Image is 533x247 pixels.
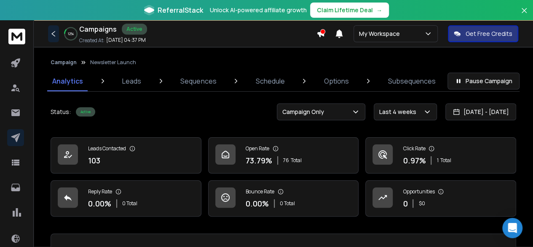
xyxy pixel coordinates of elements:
a: Schedule [251,71,290,91]
p: Get Free Credits [466,30,512,38]
span: 76 [283,157,289,164]
a: Open Rate73.79%76Total [208,137,359,174]
p: Unlock AI-powered affiliate growth [210,6,307,14]
p: Status: [51,108,71,116]
div: Active [76,107,95,117]
p: Sequences [180,76,216,86]
p: 0 [403,198,407,209]
span: ReferralStack [158,5,203,15]
p: My Workspace [359,30,403,38]
p: Newsletter Launch [90,59,136,66]
p: 103 [88,155,100,166]
div: Active [122,24,147,35]
a: Opportunities0$0 [365,180,516,217]
p: Analytics [52,76,83,86]
span: 1 [437,157,438,164]
a: Options [319,71,354,91]
p: 0.00 % [88,198,111,209]
div: Open Intercom Messenger [502,218,522,238]
p: Options [324,76,349,86]
span: → [376,6,382,14]
button: Get Free Credits [448,25,518,42]
p: $ 0 [418,200,425,207]
button: Campaign [51,59,77,66]
p: [DATE] 04:37 PM [106,37,146,43]
p: Last 4 weeks [379,108,420,116]
button: Claim Lifetime Deal→ [310,3,389,18]
p: Reply Rate [88,188,112,195]
p: Bounce Rate [246,188,274,195]
a: Leads Contacted103 [51,137,201,174]
a: Reply Rate0.00%0 Total [51,180,201,217]
button: Pause Campaign [447,73,520,90]
a: Sequences [175,71,221,91]
p: Opportunities [403,188,434,195]
button: [DATE] - [DATE] [445,103,516,120]
p: Leads Contacted [88,145,126,152]
a: Subsequences [383,71,441,91]
p: 73.79 % [246,155,272,166]
a: Analytics [47,71,88,91]
a: Click Rate0.97%1Total [365,137,516,174]
p: Schedule [256,76,285,86]
p: 0.00 % [246,198,269,209]
p: Click Rate [403,145,425,152]
p: Open Rate [246,145,269,152]
p: Subsequences [388,76,436,86]
a: Bounce Rate0.00%0 Total [208,180,359,217]
p: 0.97 % [403,155,426,166]
h1: Campaigns [79,24,117,34]
p: 0 Total [122,200,137,207]
span: Total [440,157,451,164]
p: 12 % [68,31,74,36]
p: Leads [122,76,141,86]
p: 0 Total [280,200,295,207]
span: Total [291,157,302,164]
a: Leads [117,71,146,91]
button: Close banner [519,5,530,25]
p: Created At: [79,37,104,44]
p: Campaign Only [282,108,327,116]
